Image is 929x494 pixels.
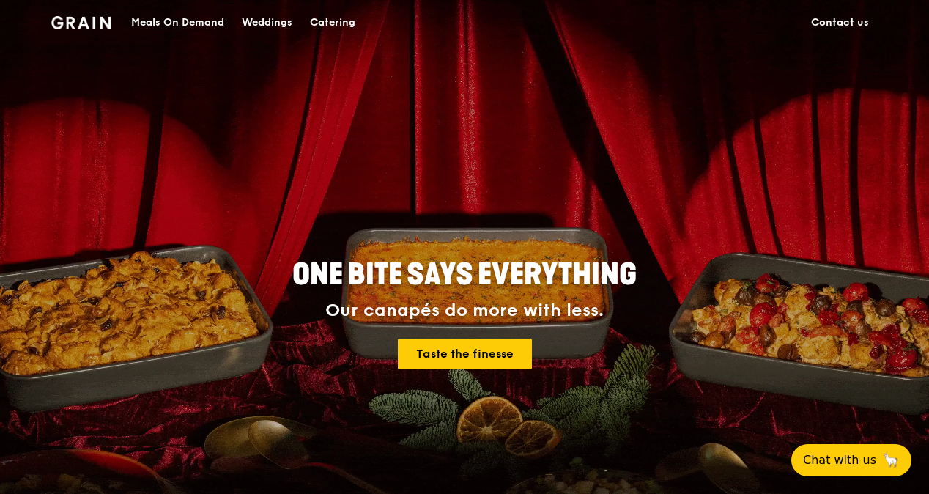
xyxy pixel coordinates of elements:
a: Contact us [802,1,878,45]
div: Catering [310,1,355,45]
a: Taste the finesse [398,339,532,369]
a: Catering [301,1,364,45]
div: Meals On Demand [131,1,224,45]
span: Chat with us [803,451,876,469]
span: 🦙 [882,451,900,469]
button: Chat with us🦙 [791,444,911,476]
div: Weddings [242,1,292,45]
a: Weddings [233,1,301,45]
img: Grain [51,16,111,29]
span: ONE BITE SAYS EVERYTHING [292,257,637,292]
div: Our canapés do more with less. [201,301,728,321]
